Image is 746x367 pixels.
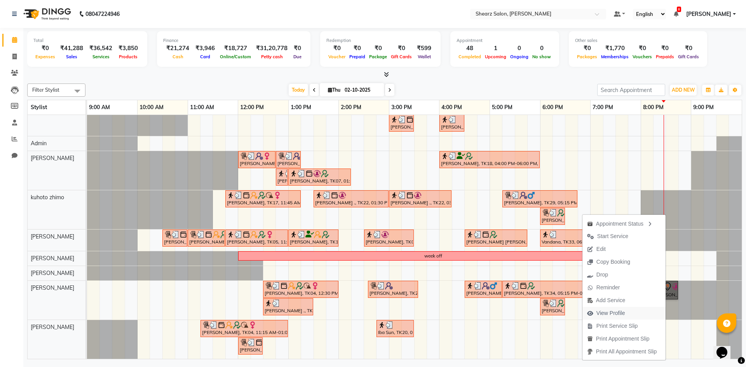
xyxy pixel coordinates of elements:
[597,84,665,96] input: Search Appointment
[33,54,57,59] span: Expenses
[163,231,186,245] div: [PERSON_NAME], TK05, 10:30 AM-11:00 AM, [PERSON_NAME] crafting
[31,270,74,277] span: [PERSON_NAME]
[115,44,141,53] div: ₹3,850
[530,44,553,53] div: 0
[218,44,253,53] div: ₹18,727
[367,44,389,53] div: ₹0
[326,37,434,44] div: Redemption
[541,299,564,314] div: [PERSON_NAME], TK18, 06:00 PM-06:30 PM, Loreal Hair wash - Below Shoulder
[347,54,367,59] span: Prepaid
[654,44,676,53] div: ₹0
[291,44,304,53] div: ₹0
[677,7,681,12] span: 8
[631,54,654,59] span: Vouchers
[326,44,347,53] div: ₹0
[530,54,553,59] span: No show
[540,102,565,113] a: 6:00 PM
[631,44,654,53] div: ₹0
[117,54,139,59] span: Products
[596,258,630,266] span: Copy Booking
[171,54,185,59] span: Cash
[226,191,300,206] div: [PERSON_NAME], TK17, 11:45 AM-01:15 PM, Spa Pedicure
[369,282,417,297] div: [PERSON_NAME], TK25, 02:35 PM-03:35 PM, Loreal Hairwash & Blow dry - Upto Waist
[253,44,291,53] div: ₹31,20,778
[239,339,262,353] div: [PERSON_NAME], TK04, 12:00 PM-12:30 PM, Eyebrow threading,Forehead threading
[277,170,287,184] div: [PERSON_NAME], TK11, 12:45 PM-01:00 PM, Eyebrow threading
[599,44,631,53] div: ₹1,770
[377,321,413,336] div: Iba Sun, TK20, 02:45 PM-03:30 PM, Eyebrow threading,Upperlip threading,Forehead threading
[596,245,606,253] span: Edit
[390,191,451,206] div: [PERSON_NAME] ., TK22, 03:00 PM-04:15 PM, Spa Manicure
[31,255,74,262] span: [PERSON_NAME]
[238,102,266,113] a: 12:00 PM
[596,348,657,356] span: Print All Appointment Slip
[541,209,564,224] div: [PERSON_NAME], TK32, 06:00 PM-06:30 PM, French gel polish 10 tips
[367,54,389,59] span: Package
[289,170,350,184] div: [PERSON_NAME], TK07, 01:00 PM-02:15 PM, Full leg international wax,Full hand international wax,Pe...
[670,85,697,96] button: ADD NEW
[575,54,599,59] span: Packages
[326,54,347,59] span: Voucher
[218,54,253,59] span: Online/Custom
[599,54,631,59] span: Memberships
[138,102,166,113] a: 10:00 AM
[289,231,338,245] div: [PERSON_NAME], TK13, 01:00 PM-02:00 PM, Haircut By Master Stylist - [DEMOGRAPHIC_DATA]
[503,282,589,297] div: [PERSON_NAME], TK34, 05:15 PM-07:00 PM, Haircut By Sr.Stylist - [DEMOGRAPHIC_DATA],[PERSON_NAME] ...
[416,54,433,59] span: Wallet
[591,102,615,113] a: 7:00 PM
[414,44,434,53] div: ₹599
[596,271,608,279] span: Drop
[508,44,530,53] div: 0
[390,116,413,130] div: [PERSON_NAME], TK21, 03:00 PM-03:30 PM, Sr. Shave / trim
[31,233,74,240] span: [PERSON_NAME]
[91,54,112,59] span: Services
[163,37,304,44] div: Finance
[291,54,303,59] span: Due
[596,309,625,317] span: View Profile
[575,44,599,53] div: ₹0
[691,102,716,113] a: 9:00 PM
[31,324,74,330] span: [PERSON_NAME]
[32,87,59,93] span: Filter Stylist
[264,282,338,297] div: [PERSON_NAME], TK04, 12:30 PM-02:00 PM, Loreal Hair Wash - Upto waist,Ironing/Crimping/Tongs upto...
[192,44,218,53] div: ₹3,946
[465,231,526,245] div: [PERSON_NAME] [PERSON_NAME], TK26, 04:30 PM-05:45 PM, Haircut By Master Stylist- [DEMOGRAPHIC_DAT...
[541,231,602,245] div: Vandana, TK33, 06:00 PM-07:15 PM, Haircut By Master Stylist - [DEMOGRAPHIC_DATA],Additional K was...
[587,336,593,342] img: printapt.png
[641,102,666,113] a: 8:00 PM
[31,155,74,162] span: [PERSON_NAME]
[226,231,287,245] div: [PERSON_NAME], TK05, 11:45 AM-01:00 PM, Haircut By Master Stylist- [DEMOGRAPHIC_DATA]
[264,299,312,314] div: [PERSON_NAME] ., TK14, 12:30 PM-01:30 PM, Haircut By Master Stylist- [DEMOGRAPHIC_DATA]
[582,217,666,230] div: Appointment Status
[31,140,47,147] span: Admin
[587,221,593,227] img: apt_status.png
[389,102,414,113] a: 3:00 PM
[596,284,620,292] span: Reminder
[674,10,678,17] a: 8
[389,54,414,59] span: Gift Cards
[490,102,514,113] a: 5:00 PM
[347,44,367,53] div: ₹0
[31,284,74,291] span: [PERSON_NAME]
[503,191,577,206] div: [PERSON_NAME], TK29, 05:15 PM-06:45 PM, Gel polish 10 tips,Gel/Acrylic Extension per tip
[676,44,701,53] div: ₹0
[314,191,388,206] div: [PERSON_NAME] ., TK22, 01:30 PM-03:00 PM, Spa Pedicure
[457,54,483,59] span: Completed
[20,3,73,25] img: logo
[587,349,593,355] img: printall.png
[465,282,501,297] div: [PERSON_NAME], TK29, 04:30 PM-05:15 PM, Women blowdry below shoulder
[198,54,212,59] span: Card
[672,87,695,93] span: ADD NEW
[424,252,442,259] div: week off
[575,37,701,44] div: Other sales
[587,297,593,303] img: add-service.png
[440,116,464,130] div: [PERSON_NAME], TK28, 04:00 PM-04:30 PM, Sr. [PERSON_NAME] crafting
[596,335,650,343] span: Print Appointment Slip
[188,231,224,245] div: [PERSON_NAME] Ma'am, TK05, 11:00 AM-11:45 AM, [PERSON_NAME] color - Inoa
[365,231,413,245] div: [PERSON_NAME], TK08, 02:30 PM-03:30 PM, Haircut By Master Stylist- [DEMOGRAPHIC_DATA]
[439,102,464,113] a: 4:00 PM
[686,10,731,18] span: [PERSON_NAME]
[87,102,112,113] a: 9:00 AM
[188,102,216,113] a: 11:00 AM
[508,54,530,59] span: Ongoing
